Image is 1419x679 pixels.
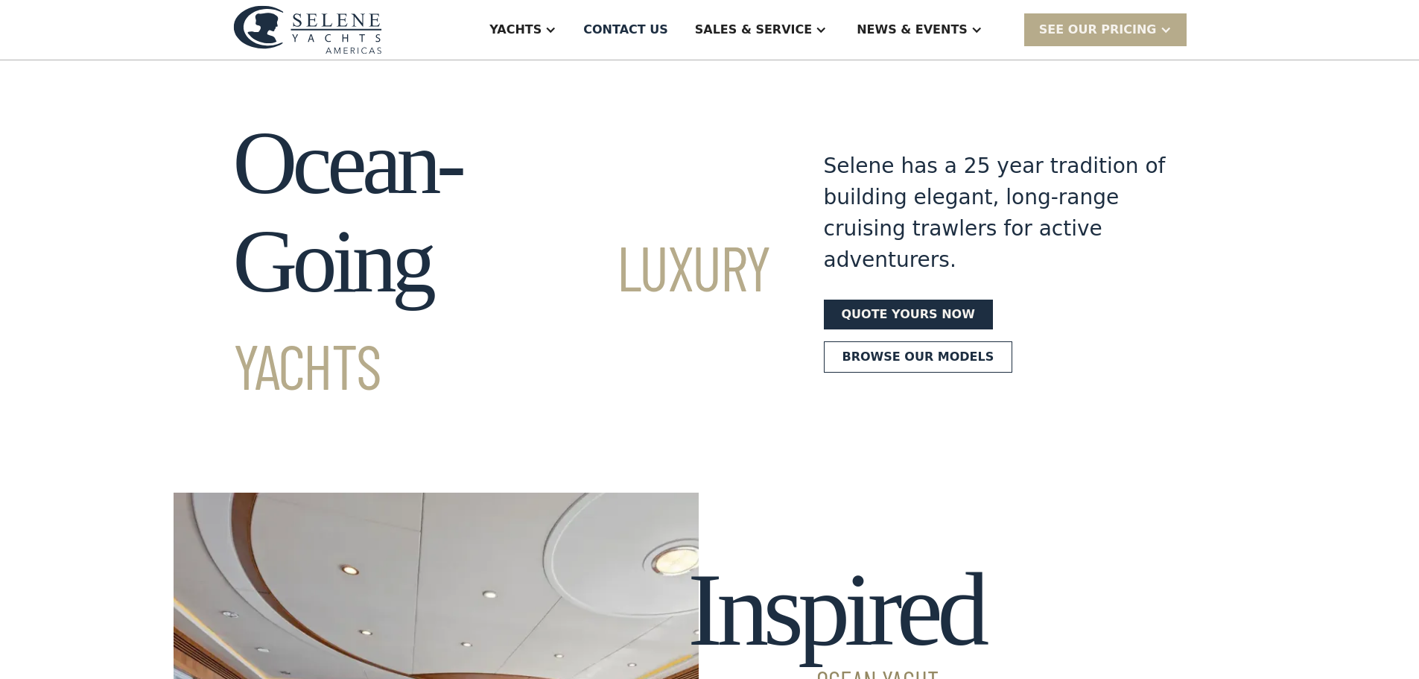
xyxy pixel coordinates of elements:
[1024,13,1187,45] div: SEE Our Pricing
[824,341,1013,373] a: Browse our models
[233,114,770,409] h1: Ocean-Going
[233,229,770,402] span: Luxury Yachts
[824,151,1166,276] div: Selene has a 25 year tradition of building elegant, long-range cruising trawlers for active adven...
[695,21,812,39] div: Sales & Service
[583,21,668,39] div: Contact US
[1039,21,1157,39] div: SEE Our Pricing
[824,300,993,329] a: Quote yours now
[489,21,542,39] div: Yachts
[857,21,968,39] div: News & EVENTS
[233,5,382,54] img: logo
